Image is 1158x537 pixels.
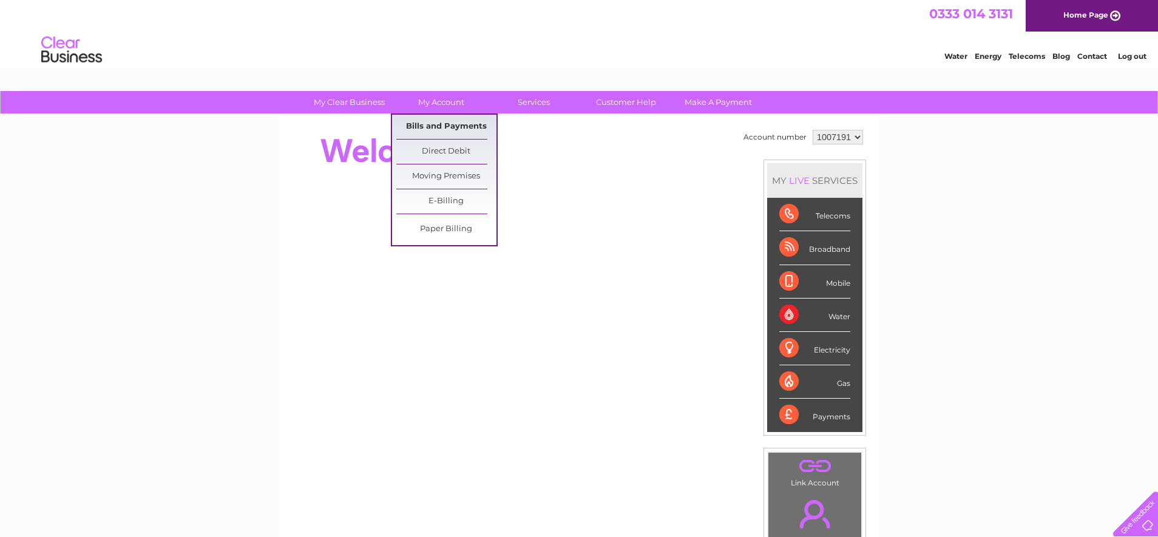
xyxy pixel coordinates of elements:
a: E-Billing [396,189,496,214]
a: My Clear Business [299,91,399,113]
div: Gas [779,365,850,399]
a: Blog [1052,52,1070,61]
a: Direct Debit [396,140,496,164]
a: Energy [975,52,1001,61]
a: Water [944,52,967,61]
a: Customer Help [576,91,676,113]
div: Broadband [779,231,850,265]
a: Paper Billing [396,217,496,241]
a: Make A Payment [668,91,768,113]
a: Telecoms [1009,52,1045,61]
td: Link Account [768,452,862,490]
div: Telecoms [779,198,850,231]
a: 0333 014 3131 [929,6,1013,21]
a: My Account [391,91,492,113]
td: Account number [740,127,810,147]
a: Moving Premises [396,164,496,189]
a: Bills and Payments [396,115,496,139]
div: LIVE [787,175,812,186]
a: Services [484,91,584,113]
a: Contact [1077,52,1107,61]
img: logo.png [41,32,103,69]
div: MY SERVICES [767,163,862,198]
div: Clear Business is a trading name of Verastar Limited (registered in [GEOGRAPHIC_DATA] No. 3667643... [293,7,867,59]
div: Payments [779,399,850,431]
div: Water [779,299,850,332]
div: Mobile [779,265,850,299]
a: Log out [1118,52,1146,61]
div: Electricity [779,332,850,365]
a: . [771,493,858,535]
a: . [771,456,858,477]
